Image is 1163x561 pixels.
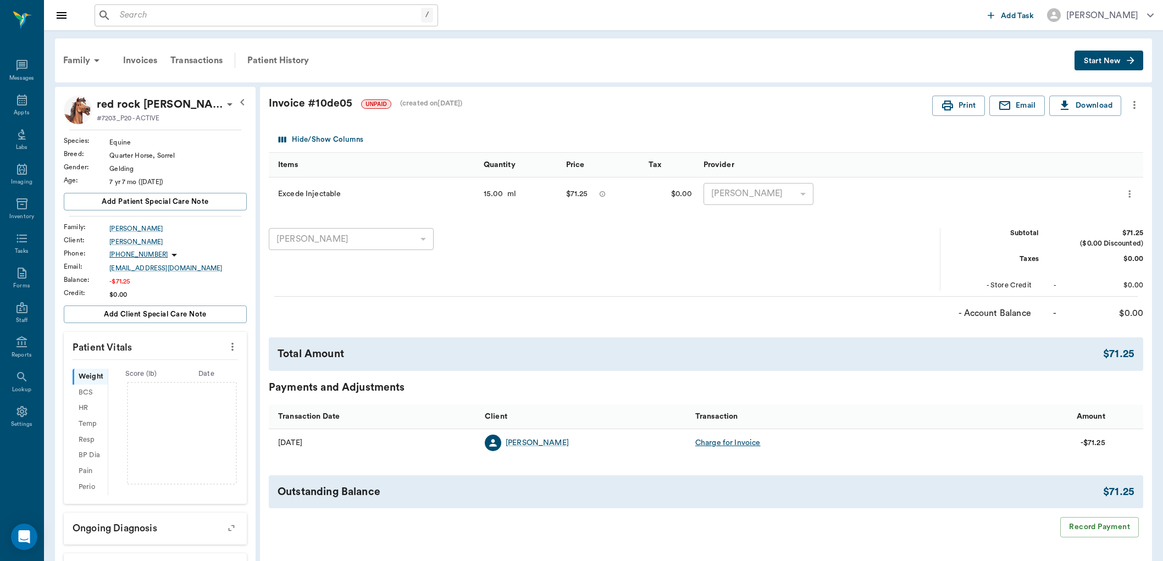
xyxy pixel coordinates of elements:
[1061,307,1143,320] div: $0.00
[115,8,421,23] input: Search
[9,74,35,82] div: Messages
[1061,238,1143,249] div: ($0.00 Discounted)
[73,416,108,432] div: Temp
[109,224,247,234] div: [PERSON_NAME]
[64,513,247,540] p: Ongoing diagnosis
[503,188,516,199] div: ml
[73,479,108,495] div: Perio
[64,96,92,124] img: Profile Image
[649,149,661,180] div: Tax
[704,149,734,180] div: Provider
[108,369,174,379] div: Score ( lb )
[64,193,247,210] button: Add patient Special Care Note
[64,149,109,159] div: Breed :
[949,307,1031,320] div: - Account Balance
[1103,346,1134,362] div: $71.25
[1060,517,1139,537] button: Record Payment
[1054,280,1056,291] div: -
[9,213,34,221] div: Inventory
[276,131,366,148] button: Select columns
[1081,437,1105,448] div: -$71.25
[16,316,27,325] div: Staff
[109,237,247,247] a: [PERSON_NAME]
[269,153,478,177] div: Items
[73,385,108,401] div: BCS
[97,96,223,113] p: red rock [PERSON_NAME]
[643,177,698,210] div: $0.00
[57,47,110,74] div: Family
[109,263,247,273] a: [EMAIL_ADDRESS][DOMAIN_NAME]
[64,235,109,245] div: Client :
[64,332,247,359] p: Patient Vitals
[956,228,1039,238] div: Subtotal
[1061,280,1143,291] div: $0.00
[932,96,985,116] button: Print
[561,153,643,177] div: Price
[269,228,434,250] div: [PERSON_NAME]
[14,109,29,117] div: Appts
[174,369,239,379] div: Date
[695,401,738,432] div: Transaction
[278,149,298,180] div: Items
[566,149,585,180] div: Price
[15,247,29,255] div: Tasks
[704,183,813,205] div: [PERSON_NAME]
[278,346,1103,362] div: Total Amount
[64,222,109,232] div: Family :
[1049,96,1121,116] button: Download
[1121,185,1138,203] button: more
[64,162,109,172] div: Gender :
[109,250,168,259] p: [PHONE_NUMBER]
[241,47,315,74] a: Patient History
[698,153,907,177] div: Provider
[97,113,159,123] p: #7203_P20 - ACTIVE
[1053,307,1056,320] div: -
[109,151,247,160] div: Quarter Horse, Sorrel
[117,47,164,74] a: Invoices
[73,448,108,464] div: BP Dia
[104,308,207,320] span: Add client Special Care Note
[64,248,109,258] div: Phone :
[1103,484,1134,500] div: $71.25
[73,401,108,416] div: HR
[983,5,1038,25] button: Add Task
[32,7,35,30] h6: Nectar
[478,153,561,177] div: Quantity
[506,437,569,448] a: [PERSON_NAME]
[109,164,247,174] div: Gelding
[1077,401,1105,432] div: Amount
[269,96,932,112] div: Invoice # 10de05
[102,196,208,208] span: Add patient Special Care Note
[64,136,109,146] div: Species :
[485,401,507,432] div: Client
[51,4,73,26] button: Close drawer
[164,47,229,74] a: Transactions
[1038,5,1162,25] button: [PERSON_NAME]
[269,380,1143,396] div: Payments and Adjustments
[1126,96,1143,114] button: more
[484,188,503,199] div: 15.00
[643,153,698,177] div: Tax
[479,404,690,429] div: Client
[695,437,761,448] div: Charge for Invoice
[1066,9,1138,22] div: [PERSON_NAME]
[400,98,463,109] div: (created on [DATE] )
[11,524,37,550] div: Open Intercom Messenger
[109,290,247,299] div: $0.00
[73,369,108,385] div: Weight
[73,463,108,479] div: Pain
[596,186,608,202] button: message
[900,404,1111,429] div: Amount
[949,280,1032,291] div: - Store Credit
[566,186,588,202] div: $71.25
[989,96,1045,116] button: Email
[224,337,241,356] button: more
[64,275,109,285] div: Balance :
[64,288,109,298] div: Credit :
[13,282,30,290] div: Forms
